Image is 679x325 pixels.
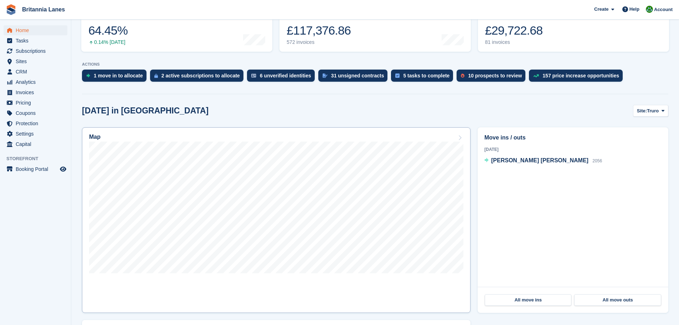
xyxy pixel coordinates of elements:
a: menu [4,164,67,174]
a: 31 unsigned contracts [318,70,391,85]
a: menu [4,118,67,128]
img: active_subscription_to_allocate_icon-d502201f5373d7db506a760aba3b589e785aa758c864c3986d89f69b8ff3... [154,73,158,78]
span: Settings [16,129,58,139]
a: menu [4,87,67,97]
div: 2 active subscriptions to allocate [161,73,240,78]
span: Pricing [16,98,58,108]
img: task-75834270c22a3079a89374b754ae025e5fb1db73e45f91037f5363f120a921f8.svg [395,73,400,78]
a: [PERSON_NAME] [PERSON_NAME] 2056 [484,156,602,166]
a: 6 unverified identities [247,70,318,85]
a: 2 active subscriptions to allocate [150,70,247,85]
a: menu [4,46,67,56]
span: Coupons [16,108,58,118]
img: move_ins_to_allocate_icon-fdf77a2bb77ea45bf5b3d319d69a93e2d87916cf1d5bf7949dd705db3b84f3ca.svg [86,73,90,78]
div: 10 prospects to review [468,73,522,78]
div: 5 tasks to complete [403,73,449,78]
a: menu [4,139,67,149]
a: All move outs [574,294,661,306]
a: menu [4,56,67,66]
a: menu [4,77,67,87]
div: 572 invoices [287,39,351,45]
a: 5 tasks to complete [391,70,457,85]
div: 0.14% [DATE] [88,39,128,45]
span: Capital [16,139,58,149]
div: £29,722.68 [485,23,543,38]
a: menu [4,67,67,77]
img: contract_signature_icon-13c848040528278c33f63329250d36e43548de30e8caae1d1a13099fd9432cc5.svg [323,73,328,78]
span: Invoices [16,87,58,97]
div: 157 price increase opportunities [542,73,619,78]
span: Site: [637,107,647,115]
a: 10 prospects to review [457,70,529,85]
span: Storefront [6,155,71,162]
a: menu [4,25,67,35]
span: Home [16,25,58,35]
h2: Map [89,134,101,140]
div: 6 unverified identities [260,73,311,78]
a: Map [82,127,470,313]
div: 1 move in to allocate [94,73,143,78]
img: prospect-51fa495bee0391a8d652442698ab0144808aea92771e9ea1ae160a38d050c398.svg [461,73,464,78]
span: Booking Portal [16,164,58,174]
a: menu [4,98,67,108]
a: Britannia Lanes [19,4,68,15]
div: 81 invoices [485,39,543,45]
a: All move ins [485,294,571,306]
a: Preview store [59,165,67,173]
a: 1 move in to allocate [82,70,150,85]
h2: Move ins / outs [484,133,662,142]
div: £117,376.86 [287,23,351,38]
span: Analytics [16,77,58,87]
span: Account [654,6,673,13]
span: [PERSON_NAME] [PERSON_NAME] [491,157,588,163]
a: menu [4,36,67,46]
span: Sites [16,56,58,66]
span: Truro [647,107,659,115]
div: 31 unsigned contracts [331,73,384,78]
div: 64.45% [88,23,128,38]
h2: [DATE] in [GEOGRAPHIC_DATA] [82,106,209,116]
img: price_increase_opportunities-93ffe204e8149a01c8c9dc8f82e8f89637d9d84a8eef4429ea346261dce0b2c0.svg [533,74,539,77]
span: Protection [16,118,58,128]
p: ACTIONS [82,62,668,67]
span: CRM [16,67,58,77]
span: Help [629,6,639,13]
img: stora-icon-8386f47178a22dfd0bd8f6a31ec36ba5ce8667c1dd55bd0f319d3a0aa187defe.svg [6,4,16,15]
span: 2056 [592,158,602,163]
span: Create [594,6,608,13]
a: Occupancy 64.45% 0.14% [DATE] [81,6,272,52]
a: Month-to-date sales £117,376.86 572 invoices [279,6,470,52]
img: verify_identity-adf6edd0f0f0b5bbfe63781bf79b02c33cf7c696d77639b501bdc392416b5a36.svg [251,73,256,78]
a: menu [4,129,67,139]
button: Site: Truro [633,105,668,117]
div: [DATE] [484,146,662,153]
a: 157 price increase opportunities [529,70,626,85]
a: menu [4,108,67,118]
img: Matt Lane [646,6,653,13]
span: Subscriptions [16,46,58,56]
a: Awaiting payment £29,722.68 81 invoices [478,6,669,52]
span: Tasks [16,36,58,46]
